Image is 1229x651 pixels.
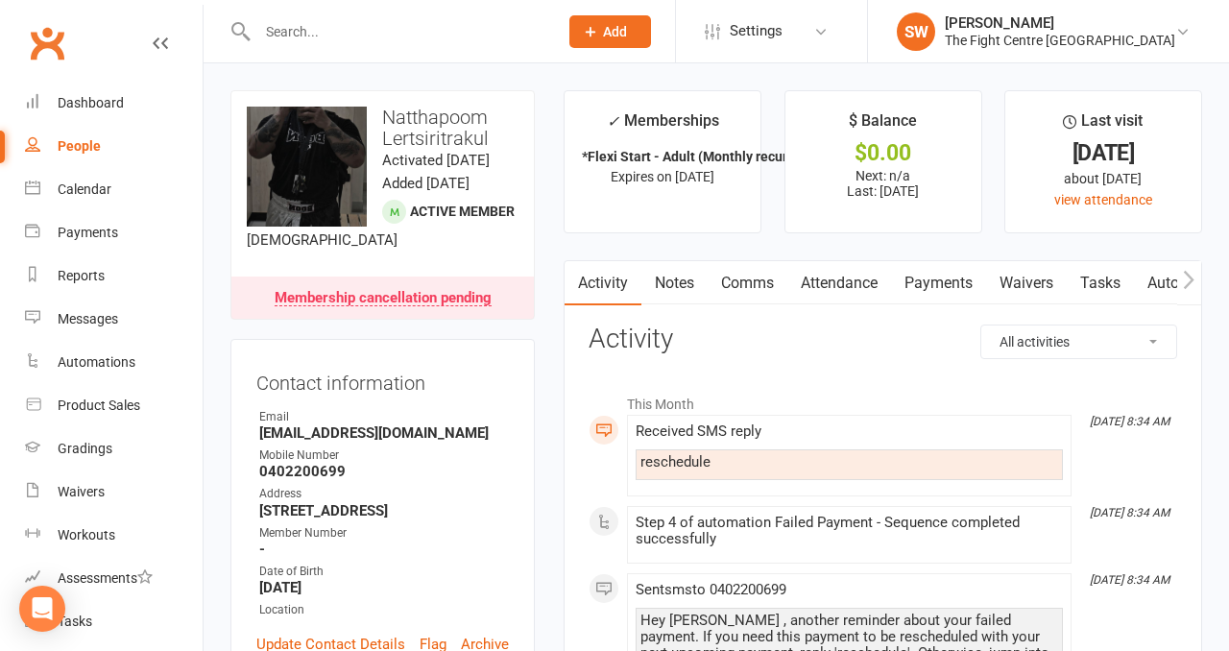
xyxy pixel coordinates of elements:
div: [DATE] [1023,143,1184,163]
span: Expires on [DATE] [611,169,714,184]
time: Added [DATE] [382,175,470,192]
button: Add [569,15,651,48]
div: Assessments [58,570,153,586]
strong: [DATE] [259,579,509,596]
span: Settings [730,10,783,53]
a: Payments [25,211,203,254]
a: Calendar [25,168,203,211]
div: Received SMS reply [636,423,1063,440]
div: Location [259,601,509,619]
div: Waivers [58,484,105,499]
div: Open Intercom Messenger [19,586,65,632]
a: Tasks [25,600,203,643]
a: Gradings [25,427,203,470]
p: Next: n/a Last: [DATE] [803,168,964,199]
div: Mobile Number [259,446,509,465]
div: Email [259,408,509,426]
div: Step 4 of automation Failed Payment - Sequence completed successfully [636,515,1063,547]
i: [DATE] 8:34 AM [1090,415,1169,428]
h3: Natthapoom Lertsiritrakul [247,107,518,149]
a: Dashboard [25,82,203,125]
a: People [25,125,203,168]
a: Payments [891,261,986,305]
a: Assessments [25,557,203,600]
strong: *Flexi Start - Adult (Monthly recurring) [582,149,816,164]
h3: Contact information [256,365,509,394]
i: [DATE] 8:34 AM [1090,506,1169,519]
div: Gradings [58,441,112,456]
span: Sent sms to 0402200699 [636,581,786,598]
a: Product Sales [25,384,203,427]
input: Search... [252,18,544,45]
a: Messages [25,298,203,341]
div: Memberships [607,108,719,144]
div: Reports [58,268,105,283]
a: Waivers [986,261,1067,305]
a: Automations [25,341,203,384]
div: The Fight Centre [GEOGRAPHIC_DATA] [945,32,1175,49]
div: Automations [58,354,135,370]
a: Activity [565,261,641,305]
img: image1753957310.png [247,107,367,227]
div: SW [897,12,935,51]
h3: Activity [589,325,1177,354]
div: Product Sales [58,398,140,413]
a: Reports [25,254,203,298]
time: Activated [DATE] [382,152,490,169]
div: Payments [58,225,118,240]
div: Dashboard [58,95,124,110]
strong: 0402200699 [259,463,509,480]
div: $0.00 [803,143,964,163]
div: [PERSON_NAME] [945,14,1175,32]
strong: - [259,541,509,558]
a: Workouts [25,514,203,557]
a: Waivers [25,470,203,514]
div: Tasks [58,614,92,629]
span: [DEMOGRAPHIC_DATA] [247,231,398,249]
a: Notes [641,261,708,305]
div: Calendar [58,181,111,197]
a: view attendance [1054,192,1152,207]
div: People [58,138,101,154]
div: Membership cancellation pending [275,291,492,306]
i: ✓ [607,112,619,131]
div: Address [259,485,509,503]
a: Tasks [1067,261,1134,305]
div: Workouts [58,527,115,542]
a: Clubworx [23,19,71,67]
div: about [DATE] [1023,168,1184,189]
div: reschedule [640,454,1058,470]
li: This Month [589,384,1177,415]
a: Comms [708,261,787,305]
div: Member Number [259,524,509,542]
span: Add [603,24,627,39]
span: Active member [410,204,515,219]
div: $ Balance [849,108,917,143]
div: Last visit [1063,108,1143,143]
strong: [STREET_ADDRESS] [259,502,509,519]
div: Date of Birth [259,563,509,581]
div: Messages [58,311,118,326]
strong: [EMAIL_ADDRESS][DOMAIN_NAME] [259,424,509,442]
i: [DATE] 8:34 AM [1090,573,1169,587]
a: Attendance [787,261,891,305]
